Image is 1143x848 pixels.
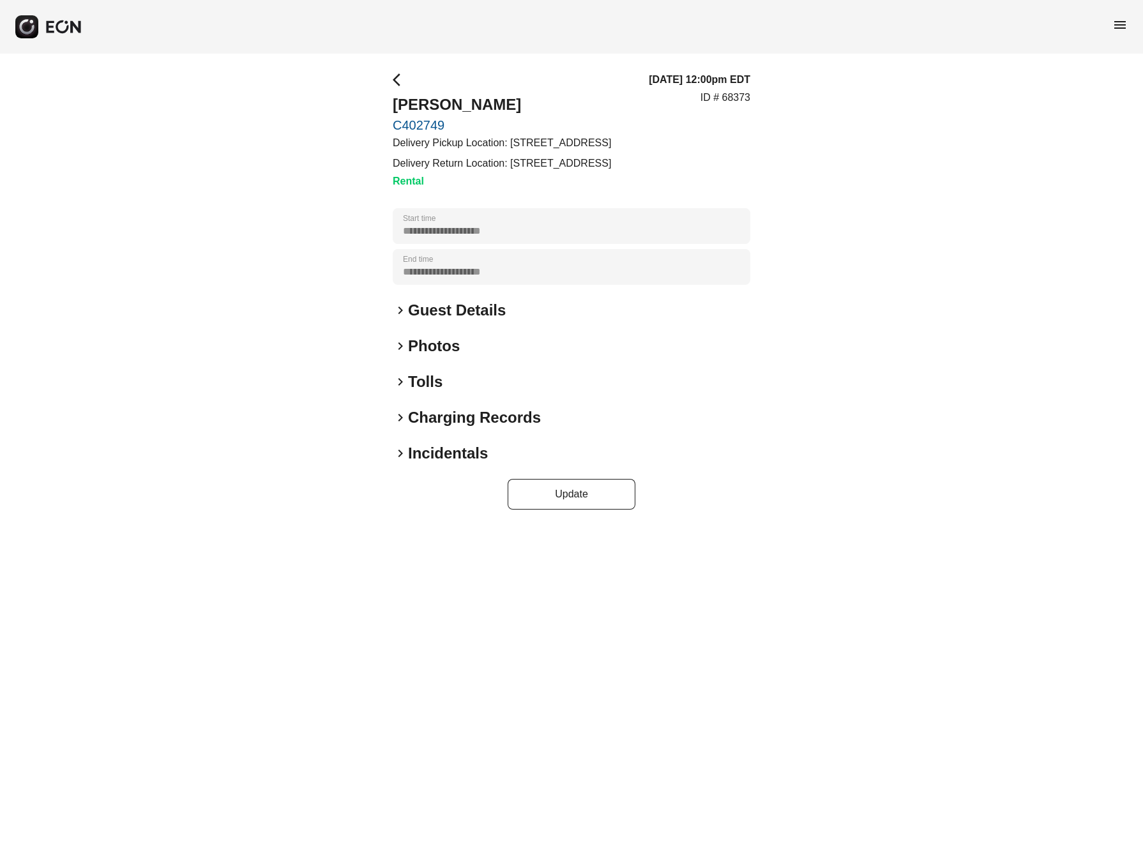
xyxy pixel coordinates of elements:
h2: Tolls [408,372,443,392]
h2: Charging Records [408,407,541,428]
h2: Guest Details [408,300,506,321]
p: Delivery Pickup Location: [STREET_ADDRESS] [393,135,611,151]
h3: [DATE] 12:00pm EDT [649,72,750,87]
span: keyboard_arrow_right [393,338,408,354]
span: keyboard_arrow_right [393,374,408,390]
span: keyboard_arrow_right [393,410,408,425]
h2: Photos [408,336,460,356]
span: arrow_back_ios [393,72,408,87]
p: ID # 68373 [700,90,750,105]
span: keyboard_arrow_right [393,446,408,461]
h2: [PERSON_NAME] [393,95,611,115]
p: Delivery Return Location: [STREET_ADDRESS] [393,156,611,171]
span: keyboard_arrow_right [393,303,408,318]
span: menu [1112,17,1128,33]
button: Update [508,479,635,510]
h2: Incidentals [408,443,488,464]
h3: Rental [393,174,611,189]
a: C402749 [393,117,611,133]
